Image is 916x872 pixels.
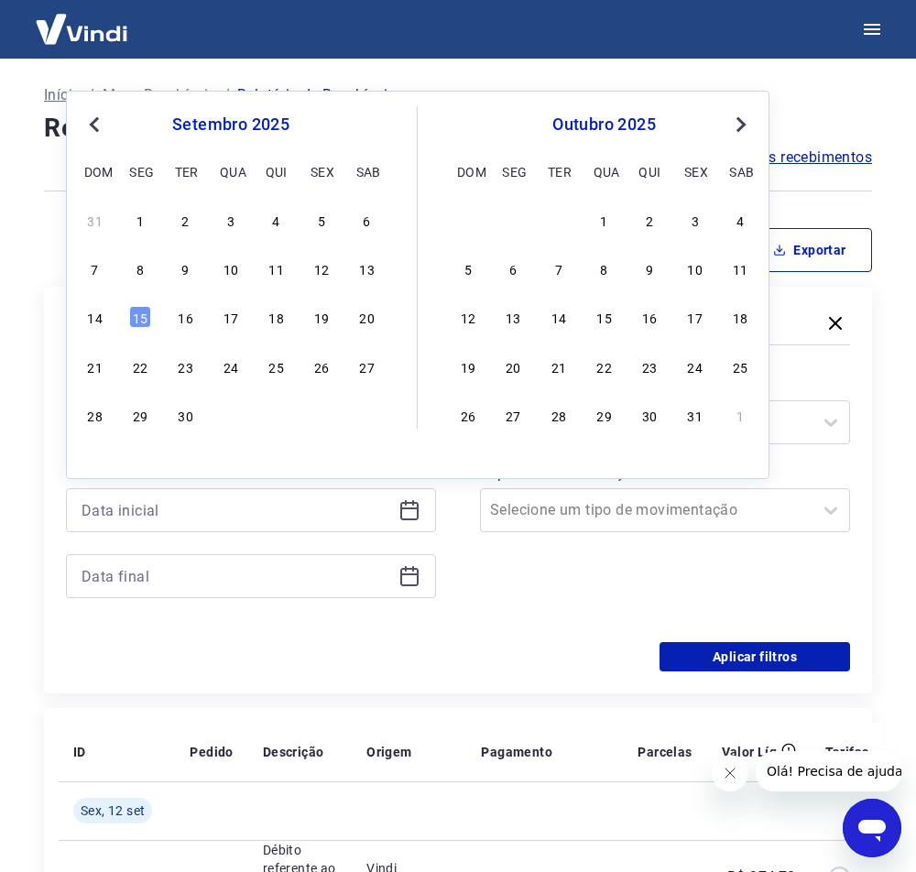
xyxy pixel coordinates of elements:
[82,496,391,524] input: Data inicial
[190,743,233,761] p: Pedido
[237,84,395,106] p: Relatório de Recebíveis
[457,257,479,279] div: Choose domingo, 5 de outubro de 2025
[175,209,197,231] div: Choose terça-feira, 2 de setembro de 2025
[638,160,660,182] div: qui
[83,114,105,136] button: Previous Month
[747,228,872,272] button: Exportar
[729,257,751,279] div: Choose sábado, 11 de outubro de 2025
[730,114,752,136] button: Next Month
[220,306,242,328] div: Choose quarta-feira, 17 de setembro de 2025
[311,306,333,328] div: Choose sexta-feira, 19 de setembro de 2025
[84,160,106,182] div: dom
[756,751,901,791] iframe: Mensagem da empresa
[502,404,524,426] div: Choose segunda-feira, 27 de outubro de 2025
[266,257,288,279] div: Choose quinta-feira, 11 de setembro de 2025
[224,84,230,106] p: /
[594,355,616,377] div: Choose quarta-feira, 22 de outubro de 2025
[843,799,901,857] iframe: Botão para abrir a janela de mensagens
[594,404,616,426] div: Choose quarta-feira, 29 de outubro de 2025
[684,257,706,279] div: Choose sexta-feira, 10 de outubro de 2025
[457,404,479,426] div: Choose domingo, 26 de outubro de 2025
[129,306,151,328] div: Choose segunda-feira, 15 de setembro de 2025
[548,404,570,426] div: Choose terça-feira, 28 de outubro de 2025
[457,160,479,182] div: dom
[356,160,378,182] div: sab
[311,355,333,377] div: Choose sexta-feira, 26 de setembro de 2025
[82,114,380,136] div: setembro 2025
[356,306,378,328] div: Choose sábado, 20 de setembro de 2025
[84,306,106,328] div: Choose domingo, 14 de setembro de 2025
[175,404,197,426] div: Choose terça-feira, 30 de setembro de 2025
[502,306,524,328] div: Choose segunda-feira, 13 de outubro de 2025
[82,206,380,428] div: month 2025-09
[684,306,706,328] div: Choose sexta-feira, 17 de outubro de 2025
[129,404,151,426] div: Choose segunda-feira, 29 de setembro de 2025
[457,209,479,231] div: Choose domingo, 28 de setembro de 2025
[175,306,197,328] div: Choose terça-feira, 16 de setembro de 2025
[175,160,197,182] div: ter
[129,160,151,182] div: seg
[220,355,242,377] div: Choose quarta-feira, 24 de setembro de 2025
[22,1,141,57] img: Vindi
[548,355,570,377] div: Choose terça-feira, 21 de outubro de 2025
[638,743,692,761] p: Parcelas
[729,306,751,328] div: Choose sábado, 18 de outubro de 2025
[11,13,154,27] span: Olá! Precisa de ajuda?
[594,257,616,279] div: Choose quarta-feira, 8 de outubro de 2025
[722,743,781,761] p: Valor Líq.
[356,257,378,279] div: Choose sábado, 13 de setembro de 2025
[220,209,242,231] div: Choose quarta-feira, 3 de setembro de 2025
[638,404,660,426] div: Choose quinta-feira, 30 de outubro de 2025
[712,755,748,791] iframe: Fechar mensagem
[84,404,106,426] div: Choose domingo, 28 de setembro de 2025
[638,257,660,279] div: Choose quinta-feira, 9 de outubro de 2025
[84,209,106,231] div: Choose domingo, 31 de agosto de 2025
[457,306,479,328] div: Choose domingo, 12 de outubro de 2025
[366,743,411,761] p: Origem
[266,160,288,182] div: qui
[729,160,751,182] div: sab
[311,209,333,231] div: Choose sexta-feira, 5 de setembro de 2025
[638,209,660,231] div: Choose quinta-feira, 2 de outubro de 2025
[82,562,391,590] input: Data final
[502,209,524,231] div: Choose segunda-feira, 29 de setembro de 2025
[594,209,616,231] div: Choose quarta-feira, 1 de outubro de 2025
[220,404,242,426] div: Choose quarta-feira, 1 de outubro de 2025
[729,404,751,426] div: Choose sábado, 1 de novembro de 2025
[684,160,706,182] div: sex
[548,160,570,182] div: ter
[548,257,570,279] div: Choose terça-feira, 7 de outubro de 2025
[129,209,151,231] div: Choose segunda-feira, 1 de setembro de 2025
[103,84,216,106] a: Meus Recebíveis
[638,355,660,377] div: Choose quinta-feira, 23 de outubro de 2025
[44,84,81,106] a: Início
[73,743,86,761] p: ID
[729,355,751,377] div: Choose sábado, 25 de outubro de 2025
[502,257,524,279] div: Choose segunda-feira, 6 de outubro de 2025
[356,355,378,377] div: Choose sábado, 27 de setembro de 2025
[311,257,333,279] div: Choose sexta-feira, 12 de setembro de 2025
[266,209,288,231] div: Choose quinta-feira, 4 de setembro de 2025
[44,110,872,147] h4: Relatório de Recebíveis
[454,114,754,136] div: outubro 2025
[266,404,288,426] div: Choose quinta-feira, 2 de outubro de 2025
[129,257,151,279] div: Choose segunda-feira, 8 de setembro de 2025
[311,160,333,182] div: sex
[684,404,706,426] div: Choose sexta-feira, 31 de outubro de 2025
[88,84,94,106] p: /
[356,209,378,231] div: Choose sábado, 6 de setembro de 2025
[684,355,706,377] div: Choose sexta-feira, 24 de outubro de 2025
[220,257,242,279] div: Choose quarta-feira, 10 de setembro de 2025
[175,355,197,377] div: Choose terça-feira, 23 de setembro de 2025
[84,257,106,279] div: Choose domingo, 7 de setembro de 2025
[457,355,479,377] div: Choose domingo, 19 de outubro de 2025
[84,355,106,377] div: Choose domingo, 21 de setembro de 2025
[356,404,378,426] div: Choose sábado, 4 de outubro de 2025
[454,206,754,428] div: month 2025-10
[502,355,524,377] div: Choose segunda-feira, 20 de outubro de 2025
[481,743,552,761] p: Pagamento
[660,642,850,671] button: Aplicar filtros
[548,306,570,328] div: Choose terça-feira, 14 de outubro de 2025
